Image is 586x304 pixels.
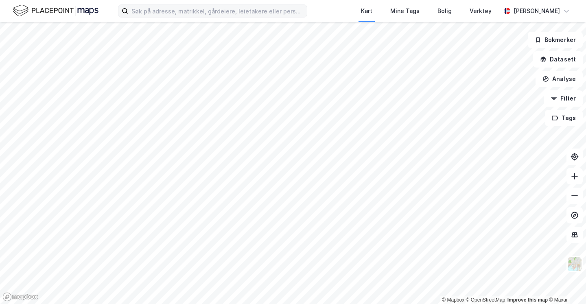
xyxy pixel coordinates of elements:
[437,6,452,16] div: Bolig
[545,110,583,126] button: Tags
[514,6,560,16] div: [PERSON_NAME]
[536,71,583,87] button: Analyse
[528,32,583,48] button: Bokmerker
[567,256,582,272] img: Z
[442,297,464,303] a: Mapbox
[128,5,307,17] input: Søk på adresse, matrikkel, gårdeiere, leietakere eller personer
[533,51,583,68] button: Datasett
[361,6,372,16] div: Kart
[507,297,548,303] a: Improve this map
[544,90,583,107] button: Filter
[545,265,586,304] iframe: Chat Widget
[13,4,98,18] img: logo.f888ab2527a4732fd821a326f86c7f29.svg
[466,297,505,303] a: OpenStreetMap
[2,292,38,302] a: Mapbox homepage
[470,6,492,16] div: Verktøy
[390,6,420,16] div: Mine Tags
